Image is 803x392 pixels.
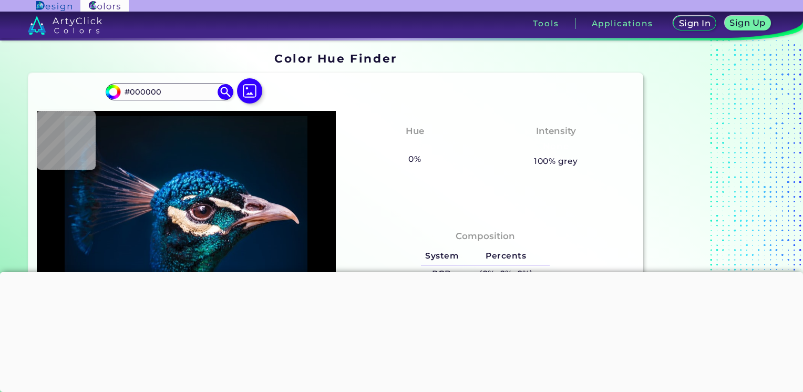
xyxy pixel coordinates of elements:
a: Sign Up [727,17,768,30]
h5: (0%, 0%, 0%) [462,265,550,283]
h4: Hue [406,123,424,139]
img: icon search [218,84,233,100]
a: Sign In [675,17,714,30]
img: img_pavlin.jpg [42,116,331,368]
input: type color.. [120,85,218,99]
img: icon picture [237,78,262,104]
h5: 0% [405,152,425,166]
h5: RGB [421,265,462,283]
h5: Sign In [681,19,709,27]
h5: Percents [462,247,550,265]
h3: None [397,140,433,153]
h3: None [538,140,573,153]
h5: Sign Up [732,19,764,27]
h4: Intensity [536,123,576,139]
h3: Tools [533,19,559,27]
h1: Color Hue Finder [274,50,397,66]
h5: System [421,247,462,265]
img: ArtyClick Design logo [36,1,71,11]
img: logo_artyclick_colors_white.svg [28,16,102,35]
h5: 100% grey [534,154,578,168]
iframe: Advertisement [647,48,779,386]
h3: Applications [592,19,653,27]
h4: Composition [456,229,515,244]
